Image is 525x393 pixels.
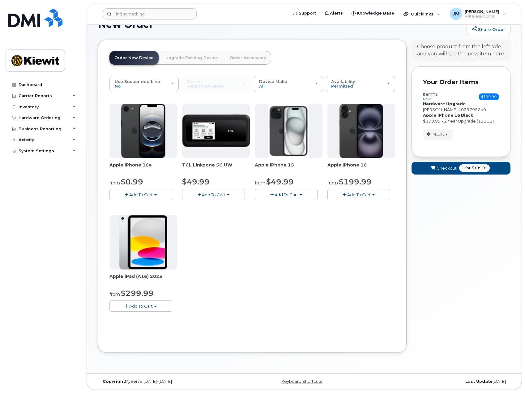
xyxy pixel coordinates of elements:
strong: Copyright [103,379,125,384]
div: TCL Linkzone 5G UW [182,162,250,174]
span: Add To Cart [202,192,225,197]
span: Device Make [259,79,287,84]
span: Permitted [331,84,353,89]
button: Checkout 1 for $199.99 [412,162,510,175]
button: Add To Cart [109,300,172,311]
span: for [464,165,472,171]
button: Add To Cart [109,189,172,200]
div: [DATE] [373,379,510,384]
span: $199.99 [472,165,487,171]
small: from [109,180,120,186]
span: JM [452,10,460,18]
h1: New Order [98,19,463,30]
span: [PERSON_NAME] [465,9,499,14]
span: Add To Cart [275,192,298,197]
a: Order Accessory [225,51,271,65]
strong: Hardware Upgrade [423,101,466,106]
button: Add To Cart [327,189,390,200]
button: Availability Permitted [326,76,395,92]
span: #1 [432,92,438,97]
button: Device Make All [254,76,323,92]
span: [PERSON_NAME] [423,107,457,112]
span: Add To Cart [129,304,153,309]
strong: Black [461,113,473,118]
small: from [255,180,265,186]
img: linkzone5g.png [182,114,250,147]
img: ipad_11.png [119,215,167,270]
div: Apple iPhone 16e [109,162,177,174]
button: Use Suspended Line No [109,76,179,92]
span: Modify [433,132,445,137]
small: from [109,292,120,297]
span: Knowledge Base [357,10,394,16]
div: Quicklinks [399,8,444,20]
span: 4029795640 [458,107,486,112]
span: Add To Cart [129,192,153,197]
span: Checkout [437,165,457,171]
span: $199.99 [479,93,499,100]
a: Share Order [467,23,510,36]
span: $199.99 [339,177,372,186]
a: Knowledge Base [347,7,399,19]
a: Support [289,7,320,19]
small: new [423,97,431,101]
a: Upgrade Existing Device [160,51,223,65]
strong: Apple iPhone 16 [423,113,460,118]
span: Availability [331,79,355,84]
h3: Item [423,92,438,101]
a: Keyboard Shortcuts [281,379,322,384]
span: $49.99 [266,177,294,186]
input: Find something... [103,8,197,19]
div: MyServe [DATE]–[DATE] [98,379,236,384]
a: Order New Device [109,51,159,65]
img: iphone16e.png [121,104,166,158]
small: from [327,180,338,186]
img: iphone_16_plus.png [339,104,383,158]
span: Add To Cart [347,192,371,197]
div: Apple iPhone 16 [327,162,395,174]
span: $0.99 [121,177,143,186]
span: Quicklinks [411,11,433,16]
span: Wireless Admin [465,14,499,19]
span: Support [299,10,316,16]
span: No [115,84,121,89]
button: Add To Cart [182,189,245,200]
p: Your Order Items [423,78,499,87]
button: Modify [423,129,453,140]
span: 1 [462,165,464,171]
strong: Last Update [465,379,493,384]
span: $49.99 [182,177,210,186]
div: $199.99 - 2 Year Upgrade (128GB) [423,118,499,124]
img: iphone15.jpg [268,104,309,158]
div: Apple iPad (A16) 2025 [109,273,177,286]
span: All [259,84,265,89]
a: Alerts [320,7,347,19]
span: Alerts [330,10,343,16]
div: Apple iPhone 15 [255,162,322,174]
div: Choose product from the left side and you will see the new item here. [417,43,505,58]
span: Use Suspended Line [115,79,160,84]
iframe: Messenger Launcher [498,366,520,388]
span: $299.99 [121,289,154,298]
div: Jason Muhle [446,8,510,20]
button: Add To Cart [255,189,318,200]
